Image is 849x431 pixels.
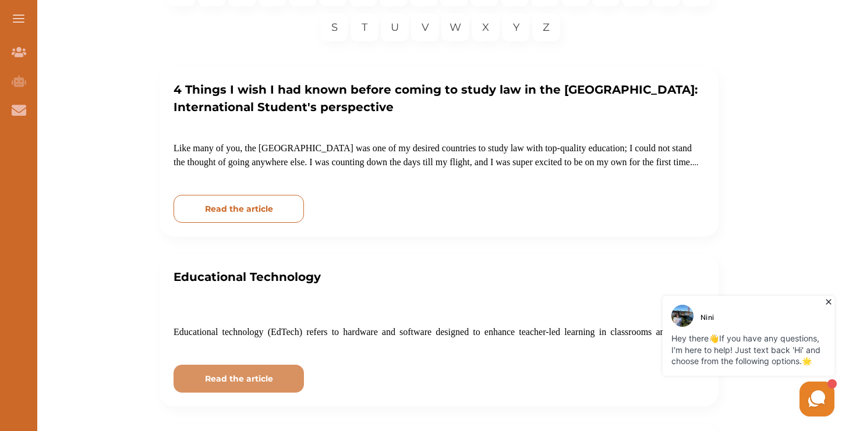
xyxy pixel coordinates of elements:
[482,20,489,35] p: X
[391,20,399,35] p: U
[174,365,304,393] button: [object Object]
[174,143,698,181] span: Like many of you, the [GEOGRAPHIC_DATA] was one of my desired countries to study law with top-qua...
[422,20,429,35] p: V
[569,293,837,419] iframe: HelpCrunch
[362,20,367,35] p: T
[174,268,705,286] p: Educational Technology
[331,20,338,35] p: S
[174,195,304,223] button: [object Object]
[205,203,273,215] p: Read the article
[174,81,705,116] p: 4 Things I wish I had known before coming to study law in the [GEOGRAPHIC_DATA]: International St...
[513,20,519,35] p: Y
[543,20,550,35] p: Z
[450,20,461,35] p: W
[174,327,705,351] span: Educational technology (EdTech) refers to hardware and software designed to enhance teacher-led l...
[205,373,273,385] p: Read the article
